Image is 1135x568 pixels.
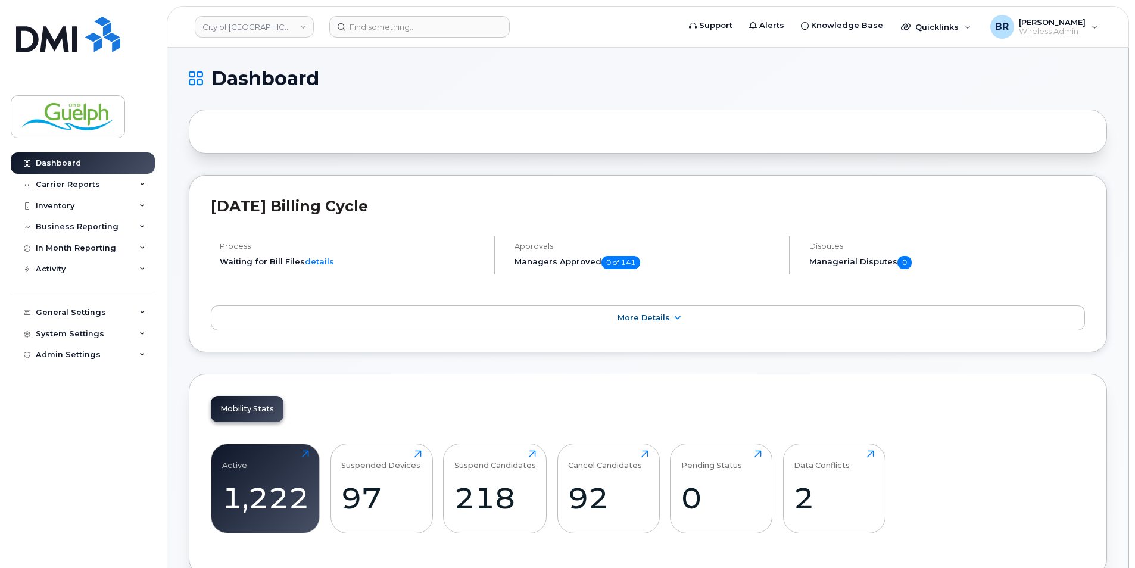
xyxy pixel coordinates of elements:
h4: Approvals [515,242,779,251]
a: Suspend Candidates218 [454,450,536,526]
h5: Managers Approved [515,256,779,269]
div: 218 [454,480,536,516]
div: Active [222,450,247,470]
span: More Details [618,313,670,322]
a: Data Conflicts2 [794,450,874,526]
span: 0 [897,256,912,269]
div: 97 [341,480,422,516]
a: Pending Status0 [681,450,762,526]
a: details [305,257,334,266]
div: 92 [568,480,648,516]
span: 0 of 141 [601,256,640,269]
a: Cancel Candidates92 [568,450,648,526]
div: 2 [794,480,874,516]
div: Suspend Candidates [454,450,536,470]
span: Dashboard [211,70,319,88]
div: Data Conflicts [794,450,850,470]
h4: Process [220,242,484,251]
li: Waiting for Bill Files [220,256,484,267]
h2: [DATE] Billing Cycle [211,197,1085,215]
div: Cancel Candidates [568,450,642,470]
h4: Disputes [809,242,1085,251]
div: 0 [681,480,762,516]
a: Active1,222 [222,450,309,526]
div: Suspended Devices [341,450,420,470]
a: Suspended Devices97 [341,450,422,526]
div: 1,222 [222,480,309,516]
h5: Managerial Disputes [809,256,1085,269]
div: Pending Status [681,450,742,470]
